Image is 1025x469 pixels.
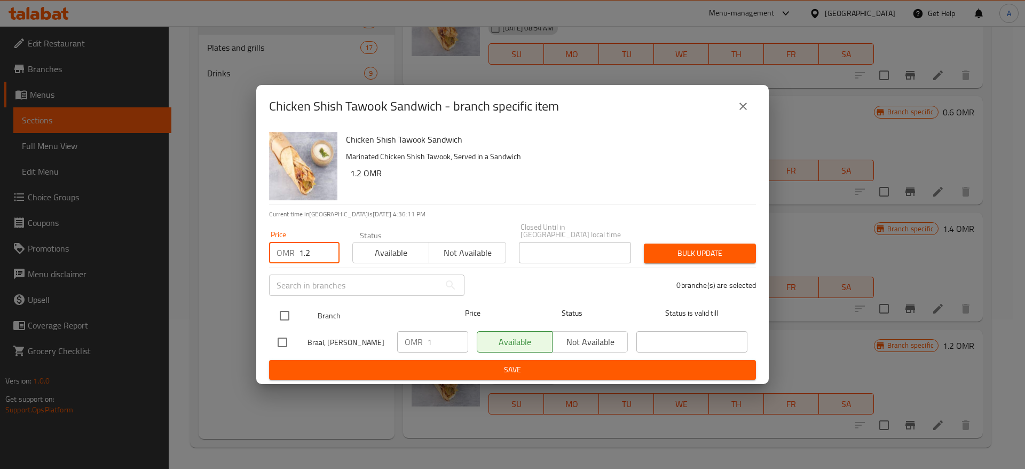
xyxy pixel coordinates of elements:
span: Price [437,307,508,320]
input: Please enter price [299,242,340,263]
button: Not available [429,242,506,263]
span: Not available [433,245,501,261]
button: Available [352,242,429,263]
p: Current time in [GEOGRAPHIC_DATA] is [DATE] 4:36:11 PM [269,209,756,219]
button: close [730,93,756,119]
span: Available [357,245,425,261]
input: Search in branches [269,275,440,296]
button: Bulk update [644,244,756,263]
p: OMR [405,335,423,348]
span: Bulk update [652,247,747,260]
span: Braai, [PERSON_NAME] [307,336,389,349]
button: Save [269,360,756,380]
h2: Chicken Shish Tawook Sandwich - branch specific item [269,98,559,115]
h6: 1.2 OMR [350,166,747,181]
p: 0 branche(s) are selected [676,280,756,291]
p: Marinated Chicken Shish Tawook, Served in a Sandwich [346,150,747,163]
span: Save [278,363,747,377]
span: Status [517,307,628,320]
input: Please enter price [427,331,468,353]
img: Chicken Shish Tawook Sandwich [269,132,337,200]
span: Branch [318,309,429,323]
p: OMR [277,246,295,259]
h6: Chicken Shish Tawook Sandwich [346,132,747,147]
span: Status is valid till [636,307,747,320]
